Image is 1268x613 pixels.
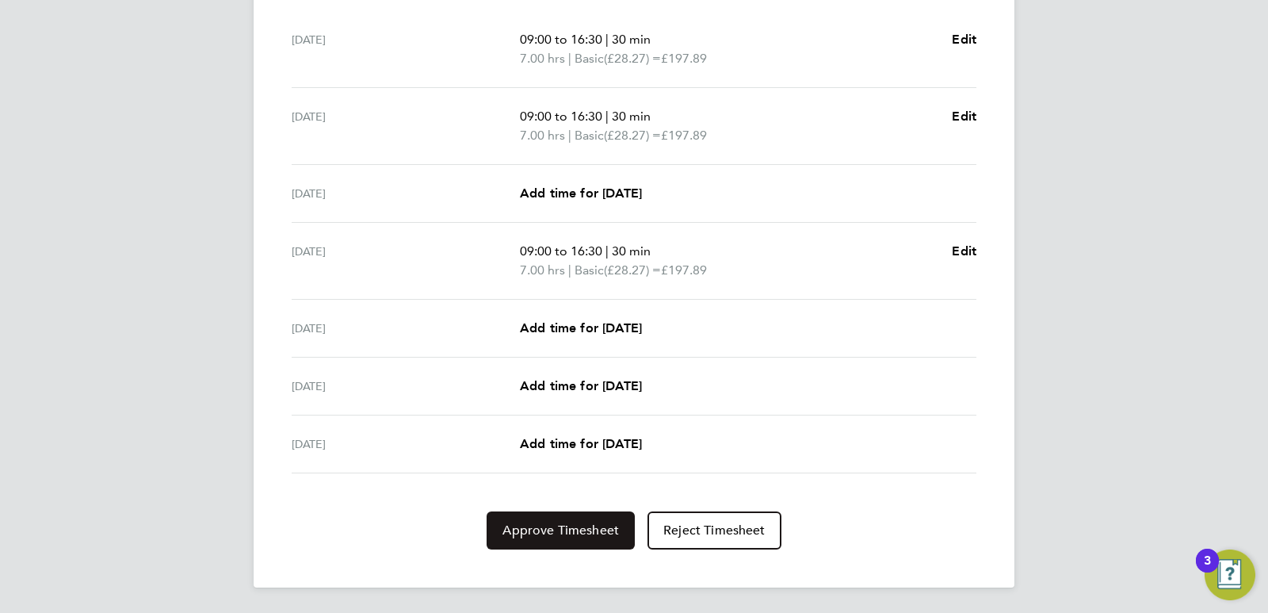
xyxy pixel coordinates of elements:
[487,511,635,550] button: Approve Timesheet
[520,184,642,203] a: Add time for [DATE]
[663,523,766,538] span: Reject Timesheet
[568,262,571,278] span: |
[520,128,565,143] span: 7.00 hrs
[520,51,565,66] span: 7.00 hrs
[647,511,781,550] button: Reject Timesheet
[952,109,976,124] span: Edit
[568,128,571,143] span: |
[604,128,661,143] span: (£28.27) =
[520,435,642,454] a: Add time for [DATE]
[520,243,602,259] span: 09:00 to 16:30
[952,243,976,259] span: Edit
[612,109,651,124] span: 30 min
[292,107,520,145] div: [DATE]
[661,51,707,66] span: £197.89
[612,32,651,47] span: 30 min
[1204,561,1211,581] div: 3
[520,319,642,338] a: Add time for [DATE]
[520,377,642,396] a: Add time for [DATE]
[952,242,976,261] a: Edit
[292,377,520,396] div: [DATE]
[575,261,604,280] span: Basic
[575,49,604,68] span: Basic
[952,30,976,49] a: Edit
[575,126,604,145] span: Basic
[612,243,651,259] span: 30 min
[604,262,661,278] span: (£28.27) =
[502,523,619,538] span: Approve Timesheet
[292,30,520,68] div: [DATE]
[605,32,609,47] span: |
[520,262,565,278] span: 7.00 hrs
[292,435,520,454] div: [DATE]
[605,243,609,259] span: |
[520,378,642,393] span: Add time for [DATE]
[292,242,520,280] div: [DATE]
[568,51,571,66] span: |
[292,184,520,203] div: [DATE]
[520,436,642,451] span: Add time for [DATE]
[520,320,642,335] span: Add time for [DATE]
[952,32,976,47] span: Edit
[952,107,976,126] a: Edit
[661,128,707,143] span: £197.89
[520,32,602,47] span: 09:00 to 16:30
[604,51,661,66] span: (£28.27) =
[520,186,642,201] span: Add time for [DATE]
[1205,550,1255,600] button: Open Resource Center, 3 new notifications
[520,109,602,124] span: 09:00 to 16:30
[292,319,520,338] div: [DATE]
[661,262,707,278] span: £197.89
[605,109,609,124] span: |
